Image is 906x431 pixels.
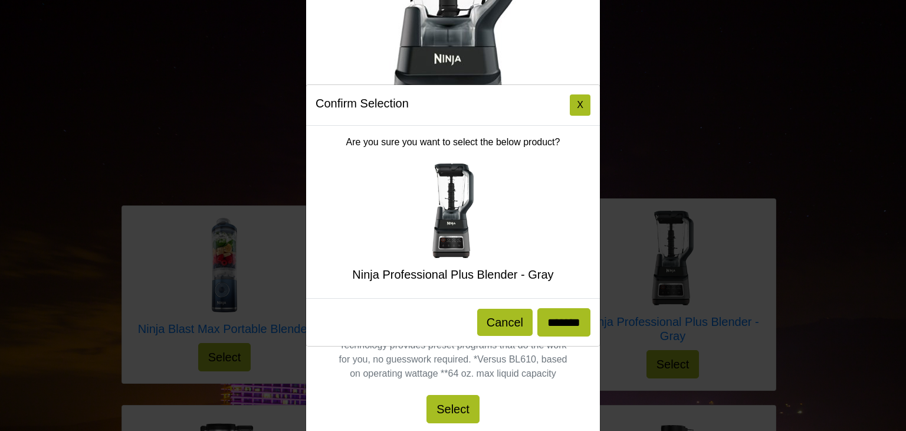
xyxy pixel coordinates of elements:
[316,267,590,282] h5: Ninja Professional Plus Blender - Gray
[306,126,600,298] div: Are you sure you want to select the below product?
[316,94,409,112] h5: Confirm Selection
[406,164,500,258] img: Ninja Professional Plus Blender - Gray
[477,309,533,336] button: Cancel
[570,94,590,116] button: Close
